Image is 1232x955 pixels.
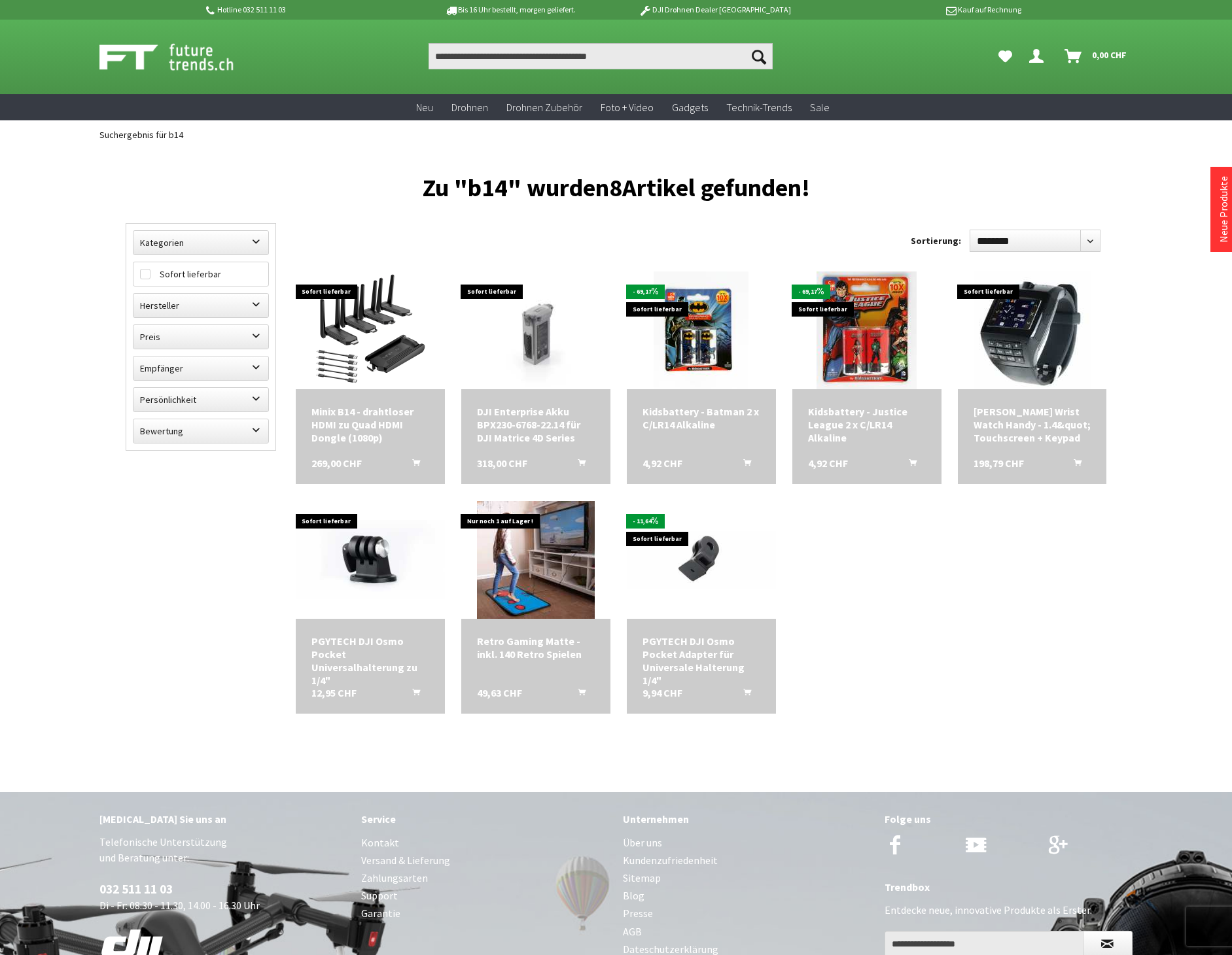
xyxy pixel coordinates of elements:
[612,2,817,18] p: DJI Drohnen Dealer [GEOGRAPHIC_DATA]
[407,94,442,121] a: Neu
[408,2,612,18] p: Bis 16 Uhr bestellt, morgen geliefert.
[133,388,268,411] label: Persönlichkeit
[642,457,682,470] span: 4,92 CHF
[133,231,268,254] label: Kategorien
[627,531,776,589] img: PGYTECH DJI Osmo Pocket Adapter für Universale Halterung 1/4"
[461,275,610,387] img: DJI Enterprise Akku BPX230-6768-22.14 für DJI Matrice 4D Series
[361,869,610,887] a: Zahlungsarten
[817,2,1021,18] p: Kauf auf Rechnung
[885,902,1133,918] p: Entdecke neue, innovative Produkte als Erster.
[416,101,433,114] span: Neu
[623,852,871,869] a: Kundenzufriedenheit
[745,43,773,69] button: Suchen
[311,634,429,687] a: PGYTECH DJI Osmo Pocket Universalhalterung zu 1/4" 12,95 CHF In den Warenkorb
[1058,457,1089,474] button: In den Warenkorb
[591,94,663,121] a: Foto + Video
[808,405,926,444] a: Kidsbattery - Justice League 2 x C/LR14 Alkaline 4,92 CHF In den Warenkorb
[429,43,773,69] input: Produkt, Marke, Kategorie, EAN, Artikelnummer…
[133,294,268,317] label: Hersteller
[609,172,622,203] span: 8
[311,405,429,444] div: Minix B14 - drahtloser HDMI zu Quad HDMI Dongle (1080p)
[1024,43,1054,69] a: Dein Konto
[562,686,593,703] button: In den Warenkorb
[361,905,610,922] a: Garantie
[974,271,1091,389] img: James Bond Wrist Watch Handy - 1.4&quot; Touchscreen + Keypad
[361,852,610,869] a: Versand & Lieferung
[642,686,682,699] span: 9,94 CHF
[477,501,595,619] img: Retro Gaming Matte - inkl. 140 Retro Spielen
[477,457,527,470] span: 318,00 CHF
[1092,44,1127,65] span: 0,00 CHF
[885,878,1133,895] div: Trendbox
[361,887,610,905] a: Support
[477,634,595,661] div: Retro Gaming Matte - inkl. 140 Retro Spielen
[992,43,1019,69] a: Meine Favoriten
[99,810,348,827] div: [MEDICAL_DATA] Sie uns an
[133,325,268,349] label: Preis
[311,405,429,444] a: Minix B14 - drahtloser HDMI zu Quad HDMI Dongle (1080p) 269,00 CHF In den Warenkorb
[623,869,871,887] a: Sitemap
[477,686,522,699] span: 49,63 CHF
[654,271,748,389] img: Kidsbattery - Batman 2 x C/LR14 Alkaline
[810,101,830,114] span: Sale
[126,179,1107,197] h1: Zu "b14" wurden Artikel gefunden!
[817,271,917,389] img: Kidsbattery - Justice League 2 x C/LR14 Alkaline
[974,405,1091,444] a: [PERSON_NAME] Wrist Watch Handy - 1.4&quot; Touchscreen + Keypad 198,79 CHF In den Warenkorb
[808,457,848,470] span: 4,92 CHF
[623,905,871,922] a: Presse
[133,262,268,286] label: Sofort lieferbar
[893,457,924,474] button: In den Warenkorb
[506,101,582,114] span: Drohnen Zubehör
[642,634,760,687] a: PGYTECH DJI Osmo Pocket Adapter für Universale Halterung 1/4" 9,94 CHF In den Warenkorb
[1059,43,1133,69] a: Warenkorb
[396,457,428,474] button: In den Warenkorb
[477,405,595,444] a: DJI Enterprise Akku BPX230-6768-22.14 für DJI Matrice 4D Series 318,00 CHF In den Warenkorb
[477,634,595,661] a: Retro Gaming Matte - inkl. 140 Retro Spielen 49,63 CHF In den Warenkorb
[361,810,610,827] div: Service
[801,94,839,121] a: Sale
[601,101,654,114] span: Foto + Video
[442,94,497,121] a: Drohnen
[451,101,488,114] span: Drohnen
[497,94,591,121] a: Drohnen Zubehör
[99,41,262,73] img: Shop Futuretrends - zur Startseite wechseln
[133,419,268,443] label: Bewertung
[133,356,268,380] label: Empfänger
[974,405,1091,444] div: [PERSON_NAME] Wrist Watch Handy - 1.4&quot; Touchscreen + Keypad
[99,881,173,897] a: 032 511 11 03
[672,101,708,114] span: Gadgets
[204,2,408,18] p: Hotline 032 511 11 03
[642,634,760,687] div: PGYTECH DJI Osmo Pocket Adapter für Universale Halterung 1/4"
[361,834,610,852] a: Kontakt
[623,887,871,905] a: Blog
[726,101,792,114] span: Technik-Trends
[1217,176,1230,243] a: Neue Produkte
[296,520,445,599] img: PGYTECH DJI Osmo Pocket Universalhalterung zu 1/4"
[99,129,183,141] span: Suchergebnis für b14
[311,686,357,699] span: 12,95 CHF
[623,923,871,941] a: AGB
[974,457,1024,470] span: 198,79 CHF
[623,810,871,827] div: Unternehmen
[885,810,1133,827] div: Folge uns
[623,834,871,852] a: Über uns
[728,686,759,703] button: In den Warenkorb
[311,634,429,687] div: PGYTECH DJI Osmo Pocket Universalhalterung zu 1/4"
[311,457,362,470] span: 269,00 CHF
[663,94,717,121] a: Gadgets
[562,457,593,474] button: In den Warenkorb
[642,405,760,431] div: Kidsbattery - Batman 2 x C/LR14 Alkaline
[911,230,961,251] label: Sortierung:
[642,405,760,431] a: Kidsbattery - Batman 2 x C/LR14 Alkaline 4,92 CHF In den Warenkorb
[477,405,595,444] div: DJI Enterprise Akku BPX230-6768-22.14 für DJI Matrice 4D Series
[717,94,801,121] a: Technik-Trends
[808,405,926,444] div: Kidsbattery - Justice League 2 x C/LR14 Alkaline
[728,457,759,474] button: In den Warenkorb
[311,271,429,389] img: Minix B14 - drahtloser HDMI zu Quad HDMI Dongle (1080p)
[396,686,428,703] button: In den Warenkorb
